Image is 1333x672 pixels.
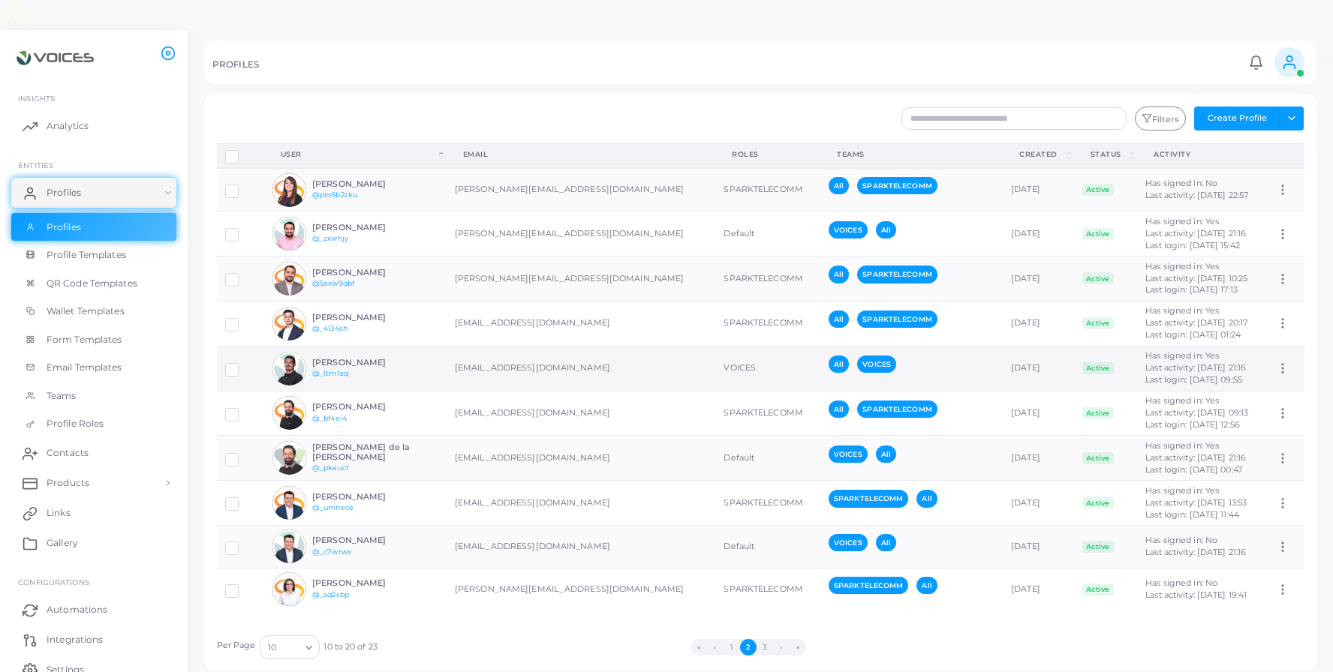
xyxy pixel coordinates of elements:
span: ENTITIES [18,160,53,169]
a: @_pkeucf [312,463,348,472]
span: Last login: [DATE] 15:42 [1145,240,1240,250]
button: Go to previous page [707,639,724,655]
div: Email [463,149,700,160]
span: SPARKTELECOMM [857,265,937,283]
span: Links [47,506,71,520]
button: Filters [1135,106,1186,130]
span: Integrations [47,633,103,646]
td: [PERSON_NAME][EMAIL_ADDRESS][DOMAIN_NAME] [447,168,716,211]
a: @_bf4ei4 [312,414,347,422]
span: Profiles [47,220,81,234]
h6: [PERSON_NAME] [312,358,423,367]
a: Teams [11,382,176,410]
span: Last login: [DATE] 17:13 [1145,284,1238,295]
span: Has signed in: Yes [1145,261,1219,271]
span: Has signed in: Yes [1145,485,1219,496]
span: SPARKTELECOMM [857,400,937,418]
button: Go to next page [773,639,790,655]
span: Last activity: [DATE] 21:16 [1145,228,1246,238]
span: 10 [268,640,276,655]
a: Analytics [11,111,176,141]
td: [EMAIL_ADDRESS][DOMAIN_NAME] [447,481,716,526]
span: Active [1082,184,1114,196]
span: Last activity: [DATE] 21:16 [1145,547,1246,557]
span: 10 to 20 of 23 [323,641,378,653]
span: Contacts [47,446,89,460]
h6: [PERSON_NAME] [312,313,423,322]
h6: [PERSON_NAME] [312,535,423,545]
th: Row-selection [217,143,264,168]
span: Active [1082,452,1114,464]
span: Last activity: [DATE] 10:25 [1145,273,1247,283]
span: Last activity: [DATE] 09:13 [1145,407,1248,418]
a: @_4134sh [312,324,348,332]
a: @5axw9qbf [312,279,354,287]
h6: [PERSON_NAME] [312,578,423,588]
span: All [916,577,937,594]
td: Default [715,436,820,481]
a: Contacts [11,438,176,468]
span: Email Templates [47,361,122,374]
a: QR Code Templates [11,269,176,298]
span: Last login: [DATE] 01:24 [1145,329,1241,340]
a: Links [11,498,176,528]
span: Last activity: [DATE] 19:41 [1145,589,1247,600]
td: [EMAIL_ADDRESS][DOMAIN_NAME] [447,436,716,481]
a: Wallet Templates [11,297,176,325]
h6: [PERSON_NAME] [312,223,423,232]
a: Gallery [11,528,176,558]
img: logo [14,44,97,72]
span: SPARKTELECOMM [829,490,908,507]
span: Active [1082,407,1114,419]
span: Last activity: [DATE] 21:16 [1145,362,1246,373]
ul: Pagination [378,639,1119,655]
button: Go to page 3 [757,639,773,655]
input: Search for option [278,639,299,655]
span: Has signed in: Yes [1145,395,1219,406]
td: SPARKTELECOMM [715,568,820,610]
span: Has signed in: No [1145,577,1217,588]
span: Has signed in: Yes [1145,216,1219,226]
span: All [876,221,896,238]
a: Integrations [11,625,176,655]
td: [DATE] [1003,211,1074,256]
img: avatar [272,173,306,207]
td: [DATE] [1003,391,1074,436]
span: Active [1082,496,1114,508]
img: avatar [272,441,306,475]
a: Profile Templates [11,241,176,269]
td: SPARKTELECOMM [715,256,820,301]
span: Active [1082,541,1114,553]
a: @pm5b2zku [312,190,357,199]
div: Status [1091,149,1127,160]
td: [DATE] [1003,568,1074,610]
span: Last login: [DATE] 12:56 [1145,419,1240,430]
h6: [PERSON_NAME] [312,268,423,277]
span: VOICES [829,445,868,463]
span: Last activity: [DATE] 21:16 [1145,452,1246,463]
h6: [PERSON_NAME] [312,492,423,502]
a: Profiles [11,213,176,241]
span: INSIGHTS [18,94,55,103]
span: SPARKTELECOMM [857,310,937,328]
a: Profiles [11,178,176,208]
span: Form Templates [47,333,122,346]
span: Last activity: [DATE] 22:57 [1145,190,1248,200]
img: avatar [272,396,306,430]
a: @_c7wrwx [312,547,351,556]
td: [DATE] [1003,481,1074,526]
span: Has signed in: Yes [1145,440,1219,451]
span: VOICES [829,221,868,238]
button: Go to last page [790,639,806,655]
a: Products [11,468,176,498]
div: Roles [732,149,804,160]
div: Teams [837,149,986,160]
td: [DATE] [1003,256,1074,301]
td: [DATE] [1003,436,1074,481]
a: Form Templates [11,325,176,354]
a: @_ltmlaq [312,369,348,377]
h6: [PERSON_NAME] [312,179,423,189]
span: Active [1082,583,1114,595]
span: All [829,400,849,418]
